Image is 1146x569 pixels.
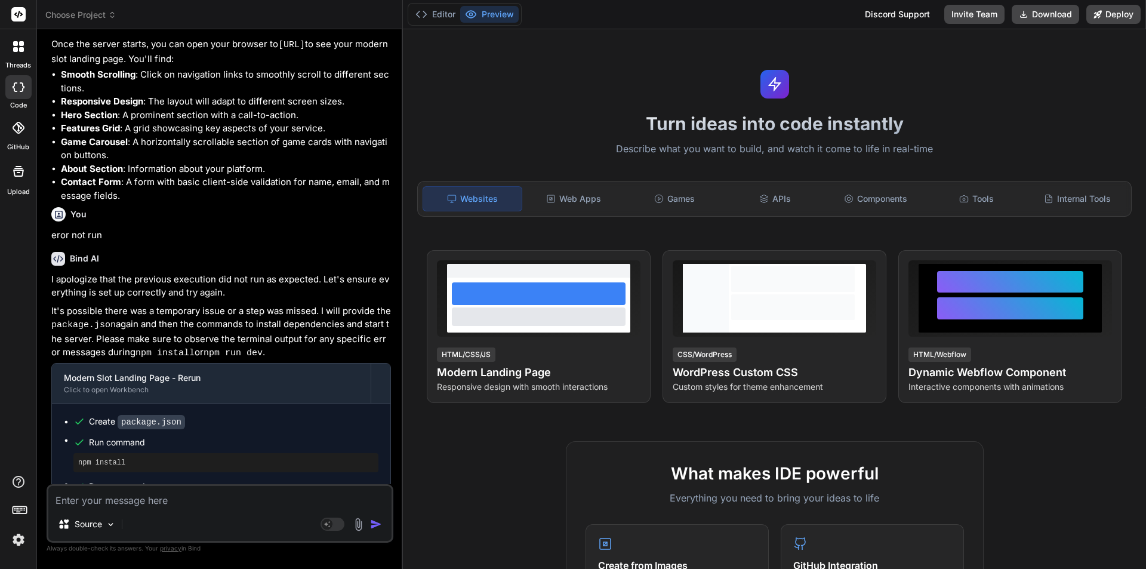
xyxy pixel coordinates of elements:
[47,543,393,554] p: Always double-check its answers. Your in Bind
[61,176,121,187] strong: Contact Form
[278,40,305,50] code: [URL]
[51,320,116,330] code: package.json
[908,381,1112,393] p: Interactive components with animations
[908,347,971,362] div: HTML/Webflow
[45,9,116,21] span: Choose Project
[89,416,185,428] div: Create
[370,518,382,530] img: icon
[160,545,181,552] span: privacy
[411,6,460,23] button: Editor
[61,163,123,174] strong: About Section
[10,100,27,110] label: code
[204,348,263,358] code: npm run dev
[525,186,623,211] div: Web Apps
[437,347,495,362] div: HTML/CSS/JS
[61,96,143,107] strong: Responsive Design
[51,305,391,361] p: It's possible there was a temporary issue or a step was missed. I will provide the again and then...
[61,136,128,147] strong: Game Carousel
[135,348,195,358] code: npm install
[1012,5,1079,24] button: Download
[61,69,135,80] strong: Smooth Scrolling
[8,530,29,550] img: settings
[5,60,31,70] label: threads
[410,142,1139,157] p: Describe what you want to build, and watch it come to life in real-time
[70,253,99,264] h6: Bind AI
[7,142,29,152] label: GitHub
[858,5,937,24] div: Discord Support
[64,372,359,384] div: Modern Slot Landing Page - Rerun
[51,229,391,242] p: eror not run
[944,5,1005,24] button: Invite Team
[78,458,374,467] pre: npm install
[52,364,371,403] button: Modern Slot Landing Page - RerunClick to open Workbench
[70,208,87,220] h6: You
[423,186,522,211] div: Websites
[61,122,391,136] li: : A grid showcasing key aspects of your service.
[64,385,359,395] div: Click to open Workbench
[586,461,964,486] h2: What makes IDE powerful
[673,347,737,362] div: CSS/WordPress
[61,68,391,95] li: : Click on navigation links to smoothly scroll to different sections.
[118,415,185,429] code: package.json
[352,518,365,531] img: attachment
[75,518,102,530] p: Source
[89,436,378,448] span: Run command
[1086,5,1141,24] button: Deploy
[460,6,519,23] button: Preview
[928,186,1026,211] div: Tools
[437,364,640,381] h4: Modern Landing Page
[673,381,876,393] p: Custom styles for theme enhancement
[61,95,391,109] li: : The layout will adapt to different screen sizes.
[1028,186,1126,211] div: Internal Tools
[626,186,724,211] div: Games
[61,176,391,202] li: : A form with basic client-side validation for name, email, and message fields.
[7,187,30,197] label: Upload
[61,122,120,134] strong: Features Grid
[908,364,1112,381] h4: Dynamic Webflow Component
[106,519,116,530] img: Pick Models
[61,162,391,176] li: : Information about your platform.
[673,364,876,381] h4: WordPress Custom CSS
[726,186,824,211] div: APIs
[51,273,391,300] p: I apologize that the previous execution did not run as expected. Let's ensure everything is set u...
[89,481,378,493] span: Run command
[827,186,925,211] div: Components
[437,381,640,393] p: Responsive design with smooth interactions
[586,491,964,505] p: Everything you need to bring your ideas to life
[61,109,118,121] strong: Hero Section
[410,113,1139,134] h1: Turn ideas into code instantly
[61,136,391,162] li: : A horizontally scrollable section of game cards with navigation buttons.
[51,38,391,66] p: Once the server starts, you can open your browser to to see your modern slot landing page. You'll...
[61,109,391,122] li: : A prominent section with a call-to-action.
